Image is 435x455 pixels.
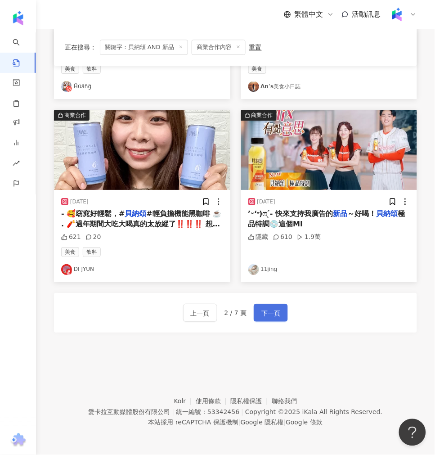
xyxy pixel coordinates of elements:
[54,110,230,190] button: 商業合作
[13,154,20,175] span: rise
[125,209,147,218] mark: 貝納頌
[148,417,323,428] span: 本站採用 reCAPTCHA 保護機制
[192,40,246,55] span: 商業合作內容
[54,110,230,190] img: post-image
[83,247,101,257] span: 飲料
[196,397,231,405] a: 使用條款
[61,247,79,257] span: 美食
[11,11,25,25] img: logo icon
[249,44,262,51] div: 重置
[65,44,96,51] span: 正在搜尋 ：
[248,209,405,228] span: 極品特調💿這個MI
[389,6,406,23] img: Kolr%20app%20icon%20%281%29.png
[272,397,297,405] a: 聯絡我們
[297,233,321,242] div: 1.9萬
[100,40,188,55] span: 關鍵字：貝納頌 AND 新品
[176,408,239,415] div: 統一編號：53342456
[191,308,210,319] span: 上一頁
[61,264,223,275] a: KOL AvatarDI JYUN
[284,419,286,426] span: |
[248,264,410,275] a: KOL Avatar11jing_
[231,397,272,405] a: 隱私權保護
[261,308,280,319] span: 下一頁
[348,209,377,218] span: ～好喝！
[248,81,410,92] a: KOL Avatar𝗔𝗻’𝘀美食小日誌
[352,10,381,18] span: 活動訊息
[174,397,196,405] a: Kolr
[241,419,284,426] a: Google 隱私權
[245,408,382,415] div: Copyright © 2025 All Rights Reserved.
[248,81,259,92] img: KOL Avatar
[183,304,217,322] button: 上一頁
[61,64,79,74] span: 美食
[248,264,259,275] img: KOL Avatar
[61,81,223,92] a: KOL AvatarḦüän̈g̈
[302,408,318,415] a: iKala
[61,233,81,242] div: 621
[286,419,323,426] a: Google 條款
[64,111,86,120] div: 商業合作
[88,408,170,415] div: 愛卡拉互動媒體股份有限公司
[61,81,72,92] img: KOL Avatar
[257,198,276,206] div: [DATE]
[399,419,426,446] iframe: Help Scout Beacon - Open
[273,233,293,242] div: 610
[241,408,243,415] span: |
[377,209,398,218] mark: 貝納頌
[238,419,241,426] span: |
[248,209,333,218] span: ’ᵕ‘˶)ෆ ̖́- 快來支持我廣告的
[61,264,72,275] img: KOL Avatar
[254,304,288,322] button: 下一頁
[333,209,348,218] mark: 新品
[172,408,174,415] span: |
[85,233,101,242] div: 20
[248,233,269,242] div: 隱藏
[241,110,417,190] img: post-image
[248,64,266,74] span: 美食
[9,433,27,448] img: chrome extension
[241,110,417,190] button: 商業合作
[70,198,89,206] div: [DATE]
[61,209,125,218] span: - 🥰窈窕好輕鬆，#
[224,309,247,316] span: 2 / 7 頁
[83,64,101,74] span: 飲料
[13,32,31,68] a: search
[295,9,323,19] span: 繁體中文
[251,111,273,120] div: 商業合作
